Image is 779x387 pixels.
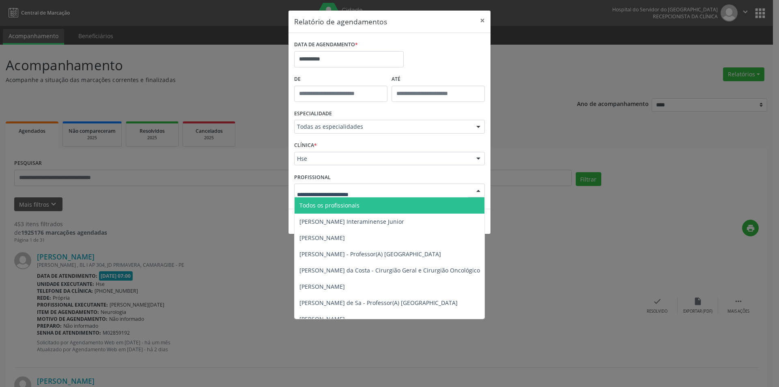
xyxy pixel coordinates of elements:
label: PROFISSIONAL [294,171,331,184]
span: [PERSON_NAME] de Sa - Professor(A) [GEOGRAPHIC_DATA] [299,299,458,307]
span: [PERSON_NAME] [299,315,345,323]
span: [PERSON_NAME] Interaminense Junior [299,218,404,225]
span: [PERSON_NAME] da Costa - Cirurgião Geral e Cirurgião Oncológico [299,266,480,274]
span: [PERSON_NAME] [299,234,345,242]
label: ATÉ [392,73,485,86]
h5: Relatório de agendamentos [294,16,387,27]
span: Hse [297,155,468,163]
span: Todas as especialidades [297,123,468,131]
span: [PERSON_NAME] [299,283,345,290]
span: [PERSON_NAME] - Professor(A) [GEOGRAPHIC_DATA] [299,250,441,258]
span: Todos os profissionais [299,201,359,209]
label: De [294,73,387,86]
button: Close [474,11,491,30]
label: DATA DE AGENDAMENTO [294,39,358,51]
label: ESPECIALIDADE [294,108,332,120]
label: CLÍNICA [294,139,317,152]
